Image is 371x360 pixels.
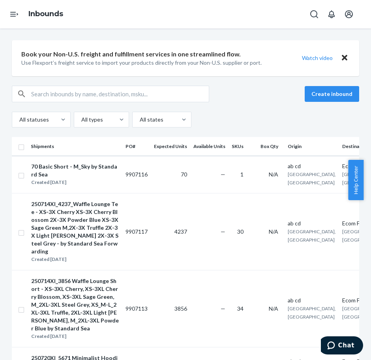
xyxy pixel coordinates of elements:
[174,305,187,312] span: 3856
[288,296,336,304] div: ab cd
[221,228,225,235] span: —
[122,270,151,347] td: 9907113
[269,305,278,312] span: N/A
[348,160,364,200] button: Help Center
[229,137,250,156] th: SKUs
[122,156,151,193] td: 9907116
[190,137,229,156] th: Available Units
[31,163,119,178] div: 70 Basic Short - M_Sky by Standard Sea
[305,86,359,102] button: Create inbound
[306,6,322,22] button: Open Search Box
[221,305,225,312] span: —
[6,6,22,22] button: Open Navigation
[31,332,119,340] div: Created [DATE]
[339,52,350,64] button: Close
[31,178,119,186] div: Created [DATE]
[181,171,187,178] span: 70
[288,306,336,320] span: [GEOGRAPHIC_DATA], [GEOGRAPHIC_DATA]
[31,86,209,102] input: Search inbounds by name, destination, msku...
[269,171,278,178] span: N/A
[269,228,278,235] span: N/A
[237,305,244,312] span: 34
[81,116,81,124] input: All types
[122,193,151,270] td: 9907117
[285,137,339,156] th: Origin
[21,50,241,59] p: Book your Non-U.S. freight and fulfillment services in one streamlined flow.
[297,52,338,64] button: Watch video
[341,6,357,22] button: Open account menu
[288,162,336,170] div: ab cd
[28,9,63,18] a: Inbounds
[324,6,339,22] button: Open notifications
[240,171,244,178] span: 1
[139,116,140,124] input: All states
[237,228,244,235] span: 30
[31,255,119,263] div: Created [DATE]
[31,200,119,255] div: 250714XI_4237_Waffle Lounge Tee - XS-3X Cherry XS-3X Cherry Blossom 2X-3X Powder Blue XS-3X Sage ...
[31,277,119,332] div: 250714XI_3856 Waffle Lounge Short - XS-3XL Cherry, XS-3XL Cherry Blossom, XS-3XL Sage Green, M_2X...
[21,59,262,67] p: Use Flexport’s freight service to import your products directly from your Non-U.S. supplier or port.
[122,137,151,156] th: PO#
[250,137,285,156] th: Box Qty
[22,3,69,26] ol: breadcrumbs
[288,219,336,227] div: ab cd
[174,228,187,235] span: 4237
[288,171,336,186] span: [GEOGRAPHIC_DATA], [GEOGRAPHIC_DATA]
[151,137,190,156] th: Expected Units
[288,229,336,243] span: [GEOGRAPHIC_DATA], [GEOGRAPHIC_DATA]
[321,336,363,356] iframe: Opens a widget where you can chat to one of our agents
[28,137,122,156] th: Shipments
[221,171,225,178] span: —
